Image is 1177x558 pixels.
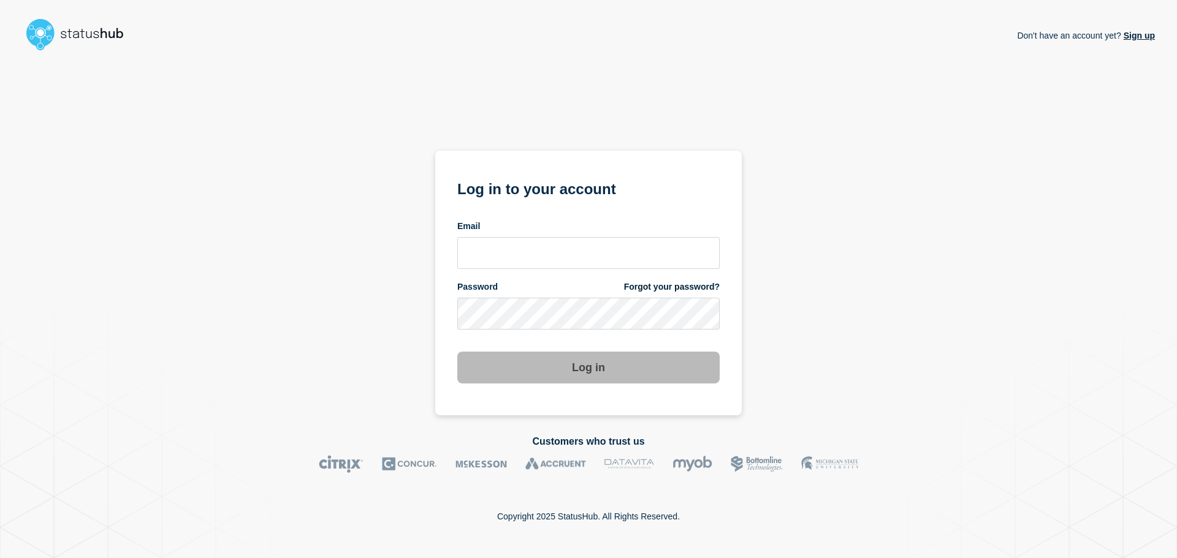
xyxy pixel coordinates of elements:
[525,455,586,473] img: Accruent logo
[457,298,720,330] input: password input
[801,455,858,473] img: MSU logo
[457,237,720,269] input: email input
[22,436,1155,447] h2: Customers who trust us
[319,455,364,473] img: Citrix logo
[624,281,720,293] a: Forgot your password?
[457,352,720,383] button: Log in
[1017,21,1155,50] p: Don't have an account yet?
[457,176,720,199] h1: Log in to your account
[457,281,498,293] span: Password
[672,455,712,473] img: myob logo
[457,221,480,232] span: Email
[382,455,437,473] img: Concur logo
[604,455,654,473] img: DataVita logo
[497,511,680,521] p: Copyright 2025 StatusHub. All Rights Reserved.
[731,455,783,473] img: Bottomline logo
[455,455,507,473] img: McKesson logo
[22,15,139,54] img: StatusHub logo
[1121,31,1155,40] a: Sign up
